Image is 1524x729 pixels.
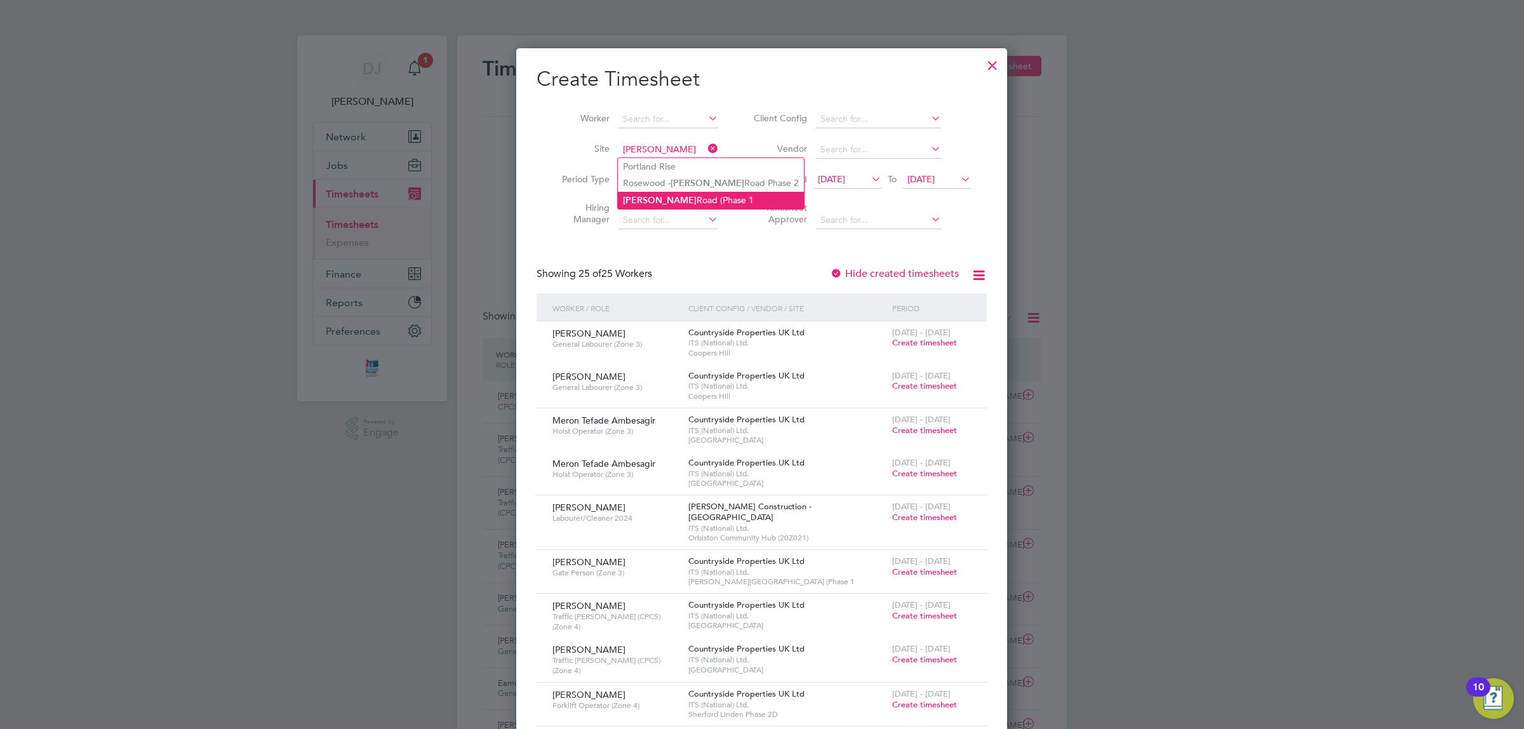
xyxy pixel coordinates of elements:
[552,502,625,513] span: [PERSON_NAME]
[688,501,812,523] span: [PERSON_NAME] Construction - [GEOGRAPHIC_DATA]
[688,665,886,675] span: [GEOGRAPHIC_DATA]
[552,458,655,469] span: Meron Tefade Ambesagir
[552,173,610,185] label: Period Type
[623,195,697,206] b: [PERSON_NAME]
[688,381,886,391] span: ITS (National) Ltd.
[892,414,951,425] span: [DATE] - [DATE]
[688,370,805,381] span: Countryside Properties UK Ltd
[552,112,610,124] label: Worker
[892,688,951,699] span: [DATE] - [DATE]
[750,143,807,154] label: Vendor
[688,348,886,358] span: Coopers Hill
[892,699,957,710] span: Create timesheet
[618,158,804,175] li: Portland Rise
[552,426,679,436] span: Hoist Operator (Zone 3)
[688,611,886,621] span: ITS (National) Ltd.
[750,202,807,225] label: Timesheet Approver
[552,612,679,631] span: Traffic [PERSON_NAME] (CPCS) (Zone 4)
[892,512,957,523] span: Create timesheet
[892,643,951,654] span: [DATE] - [DATE]
[552,644,625,655] span: [PERSON_NAME]
[688,567,886,577] span: ITS (National) Ltd.
[688,643,805,654] span: Countryside Properties UK Ltd
[884,171,900,187] span: To
[688,435,886,445] span: [GEOGRAPHIC_DATA]
[552,568,679,578] span: Gate Person (Zone 3)
[750,112,807,124] label: Client Config
[552,469,679,479] span: Hoist Operator (Zone 3)
[618,192,804,209] li: Road (Phase 1
[816,110,941,128] input: Search for...
[688,700,886,710] span: ITS (National) Ltd.
[537,267,655,281] div: Showing
[688,620,886,631] span: [GEOGRAPHIC_DATA]
[892,370,951,381] span: [DATE] - [DATE]
[818,173,845,185] span: [DATE]
[907,173,935,185] span: [DATE]
[537,66,987,93] h2: Create Timesheet
[688,533,886,543] span: Orbiston Community Hub (20Z021)
[688,425,886,436] span: ITS (National) Ltd.
[552,689,625,700] span: [PERSON_NAME]
[688,577,886,587] span: [PERSON_NAME][GEOGRAPHIC_DATA] (Phase 1
[892,566,957,577] span: Create timesheet
[892,327,951,338] span: [DATE] - [DATE]
[892,556,951,566] span: [DATE] - [DATE]
[552,513,679,523] span: Labourer/Cleaner 2024
[892,599,951,610] span: [DATE] - [DATE]
[892,501,951,512] span: [DATE] - [DATE]
[552,202,610,225] label: Hiring Manager
[688,457,805,468] span: Countryside Properties UK Ltd
[816,141,941,159] input: Search for...
[552,143,610,154] label: Site
[671,178,744,189] b: [PERSON_NAME]
[892,337,957,348] span: Create timesheet
[830,267,959,280] label: Hide created timesheets
[892,610,957,621] span: Create timesheet
[688,599,805,610] span: Countryside Properties UK Ltd
[578,267,652,280] span: 25 Workers
[552,655,679,675] span: Traffic [PERSON_NAME] (CPCS) (Zone 4)
[688,556,805,566] span: Countryside Properties UK Ltd
[688,709,886,719] span: Sherford Linden Phase 2D
[892,468,957,479] span: Create timesheet
[688,469,886,479] span: ITS (National) Ltd.
[549,293,685,323] div: Worker / Role
[688,327,805,338] span: Countryside Properties UK Ltd
[892,380,957,391] span: Create timesheet
[618,211,718,229] input: Search for...
[618,175,804,192] li: Rosewood - Road Phase 2
[688,688,805,699] span: Countryside Properties UK Ltd
[1473,687,1484,704] div: 10
[618,110,718,128] input: Search for...
[889,293,974,323] div: Period
[618,141,718,159] input: Search for...
[892,425,957,436] span: Create timesheet
[552,556,625,568] span: [PERSON_NAME]
[1473,678,1514,719] button: Open Resource Center, 10 new notifications
[816,211,941,229] input: Search for...
[688,414,805,425] span: Countryside Properties UK Ltd
[688,478,886,488] span: [GEOGRAPHIC_DATA]
[688,391,886,401] span: Coopers Hill
[552,339,679,349] span: General Labourer (Zone 3)
[552,382,679,392] span: General Labourer (Zone 3)
[552,415,655,426] span: Meron Tefade Ambesagir
[552,700,679,711] span: Forklift Operator (Zone 4)
[552,371,625,382] span: [PERSON_NAME]
[892,457,951,468] span: [DATE] - [DATE]
[552,328,625,339] span: [PERSON_NAME]
[552,600,625,612] span: [PERSON_NAME]
[578,267,601,280] span: 25 of
[688,655,886,665] span: ITS (National) Ltd.
[688,338,886,348] span: ITS (National) Ltd.
[892,654,957,665] span: Create timesheet
[688,523,886,533] span: ITS (National) Ltd.
[685,293,889,323] div: Client Config / Vendor / Site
